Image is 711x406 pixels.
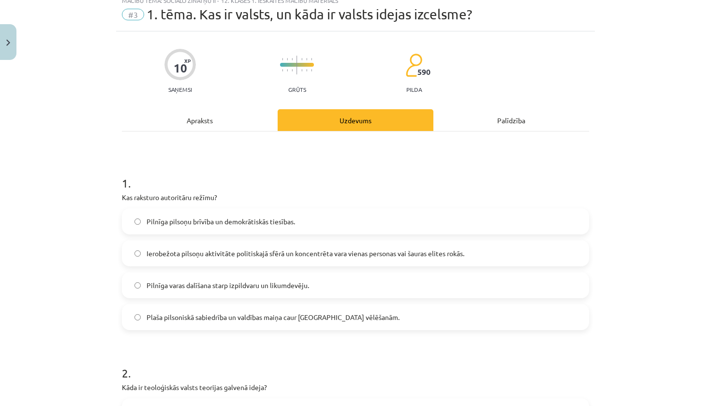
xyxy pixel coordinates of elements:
img: icon-short-line-57e1e144782c952c97e751825c79c345078a6d821885a25fce030b3d8c18986b.svg [292,58,293,60]
p: Saņemsi [164,86,196,93]
input: Pilnīga varas dalīšana starp izpildvaru un likumdevēju. [134,282,141,289]
img: icon-short-line-57e1e144782c952c97e751825c79c345078a6d821885a25fce030b3d8c18986b.svg [287,69,288,72]
img: icon-short-line-57e1e144782c952c97e751825c79c345078a6d821885a25fce030b3d8c18986b.svg [311,69,312,72]
span: #3 [122,9,144,20]
h1: 2 . [122,349,589,379]
img: icon-close-lesson-0947bae3869378f0d4975bcd49f059093ad1ed9edebbc8119c70593378902aed.svg [6,40,10,46]
span: Ierobežota pilsoņu aktivitāte politiskajā sfērā un koncentrēta vara vienas personas vai šauras el... [147,248,464,259]
input: Plaša pilsoniskā sabiedrība un valdības maiņa caur [GEOGRAPHIC_DATA] vēlēšanām. [134,314,141,320]
input: Pilnīga pilsoņu brīvība un demokrātiskās tiesības. [134,218,141,225]
span: XP [184,58,191,63]
div: Palīdzība [433,109,589,131]
p: Grūts [288,86,306,93]
p: Kas raksturo autoritāru režīmu? [122,192,589,203]
p: Kāda ir teoloģiskās valsts teorijas galvenā ideja? [122,382,589,392]
p: pilda [406,86,422,93]
img: icon-short-line-57e1e144782c952c97e751825c79c345078a6d821885a25fce030b3d8c18986b.svg [282,69,283,72]
input: Ierobežota pilsoņu aktivitāte politiskajā sfērā un koncentrēta vara vienas personas vai šauras el... [134,250,141,257]
div: 10 [174,61,187,75]
img: icon-short-line-57e1e144782c952c97e751825c79c345078a6d821885a25fce030b3d8c18986b.svg [287,58,288,60]
img: icon-short-line-57e1e144782c952c97e751825c79c345078a6d821885a25fce030b3d8c18986b.svg [306,69,307,72]
img: students-c634bb4e5e11cddfef0936a35e636f08e4e9abd3cc4e673bd6f9a4125e45ecb1.svg [405,53,422,77]
h1: 1 . [122,159,589,189]
img: icon-short-line-57e1e144782c952c97e751825c79c345078a6d821885a25fce030b3d8c18986b.svg [292,69,293,72]
span: Pilnīga pilsoņu brīvība un demokrātiskās tiesības. [147,217,295,227]
img: icon-short-line-57e1e144782c952c97e751825c79c345078a6d821885a25fce030b3d8c18986b.svg [306,58,307,60]
img: icon-short-line-57e1e144782c952c97e751825c79c345078a6d821885a25fce030b3d8c18986b.svg [311,58,312,60]
img: icon-short-line-57e1e144782c952c97e751825c79c345078a6d821885a25fce030b3d8c18986b.svg [301,58,302,60]
img: icon-long-line-d9ea69661e0d244f92f715978eff75569469978d946b2353a9bb055b3ed8787d.svg [296,56,297,74]
img: icon-short-line-57e1e144782c952c97e751825c79c345078a6d821885a25fce030b3d8c18986b.svg [301,69,302,72]
div: Apraksts [122,109,278,131]
span: 590 [417,68,430,76]
div: Uzdevums [278,109,433,131]
span: Plaša pilsoniskā sabiedrība un valdības maiņa caur [GEOGRAPHIC_DATA] vēlēšanām. [147,312,400,322]
span: Pilnīga varas dalīšana starp izpildvaru un likumdevēju. [147,280,309,290]
img: icon-short-line-57e1e144782c952c97e751825c79c345078a6d821885a25fce030b3d8c18986b.svg [282,58,283,60]
span: 1. tēma. Kas ir valsts, un kāda ir valsts idejas izcelsme? [147,6,472,22]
